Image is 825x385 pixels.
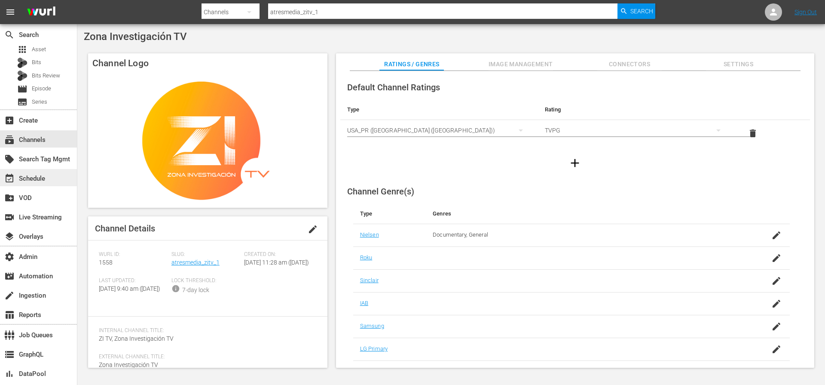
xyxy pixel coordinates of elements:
[426,203,741,224] th: Genres
[794,9,817,15] a: Sign Out
[347,118,531,142] div: USA_PR ([GEOGRAPHIC_DATA] ([GEOGRAPHIC_DATA]))
[4,193,15,203] span: VOD
[17,58,27,68] div: Bits
[84,31,187,43] span: Zona Investigación TV
[99,335,174,342] span: ZI TV, Zona Investigación TV
[340,99,538,120] th: Type
[32,45,46,54] span: Asset
[32,98,47,106] span: Series
[4,212,15,222] span: Live Streaming
[360,277,379,283] a: Sinclair
[4,154,15,164] span: Search Tag Mgmt
[32,71,60,80] span: Bits Review
[171,284,180,293] span: info
[95,223,155,234] span: Channel Details
[244,259,309,266] span: [DATE] 11:28 am ([DATE])
[360,300,368,306] a: IAB
[17,71,27,81] div: Bits Review
[21,2,62,22] img: ans4CAIJ8jUAAAAAAAAAAAAAAAAAAAAAAAAgQb4GAAAAAAAAAAAAAAAAAAAAAAAAJMjXAAAAAAAAAAAAAAAAAAAAAAAAgAT5G...
[360,254,373,261] a: Roku
[748,128,758,139] span: delete
[5,7,15,17] span: menu
[347,186,414,197] span: Channel Genre(s)
[360,323,384,329] a: Samsung
[244,251,312,258] span: Created On:
[171,277,240,284] span: Lock Threshold:
[379,59,444,70] span: Ratings / Genres
[4,271,15,281] span: Automation
[99,251,167,258] span: Wurl ID:
[182,286,209,295] div: 7-day lock
[17,97,27,107] span: Series
[360,345,388,352] a: LG Primary
[4,349,15,360] span: GraphQL
[597,59,662,70] span: Connectors
[353,203,426,224] th: Type
[88,53,327,73] h4: Channel Logo
[360,231,379,238] a: Nielsen
[706,59,770,70] span: Settings
[4,30,15,40] span: Search
[617,3,655,19] button: Search
[4,369,15,379] span: DataPool
[171,251,240,258] span: Slug:
[4,252,15,262] span: Admin
[347,82,440,92] span: Default Channel Ratings
[88,73,327,208] img: Zona Investigación TV
[538,99,736,120] th: Rating
[99,277,167,284] span: Last Updated:
[545,118,729,142] div: TVPG
[17,84,27,94] span: Episode
[489,59,553,70] span: Image Management
[99,285,160,292] span: [DATE] 9:40 am ([DATE])
[32,84,51,93] span: Episode
[99,327,312,334] span: Internal Channel Title:
[4,115,15,126] span: Create
[4,173,15,184] span: Schedule
[99,361,158,368] span: Zona Investigación TV
[4,231,15,242] span: Overlays
[302,219,323,240] button: edit
[32,58,41,67] span: Bits
[4,330,15,340] span: Job Queues
[17,44,27,55] span: Asset
[4,135,15,145] span: Channels
[99,259,113,266] span: 1558
[4,290,15,301] span: Ingestion
[340,99,810,147] table: simple table
[630,3,653,19] span: Search
[171,259,220,266] a: atresmedia_zitv_1
[742,123,763,144] button: delete
[4,310,15,320] span: Reports
[308,224,318,234] span: edit
[99,354,312,360] span: External Channel Title:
